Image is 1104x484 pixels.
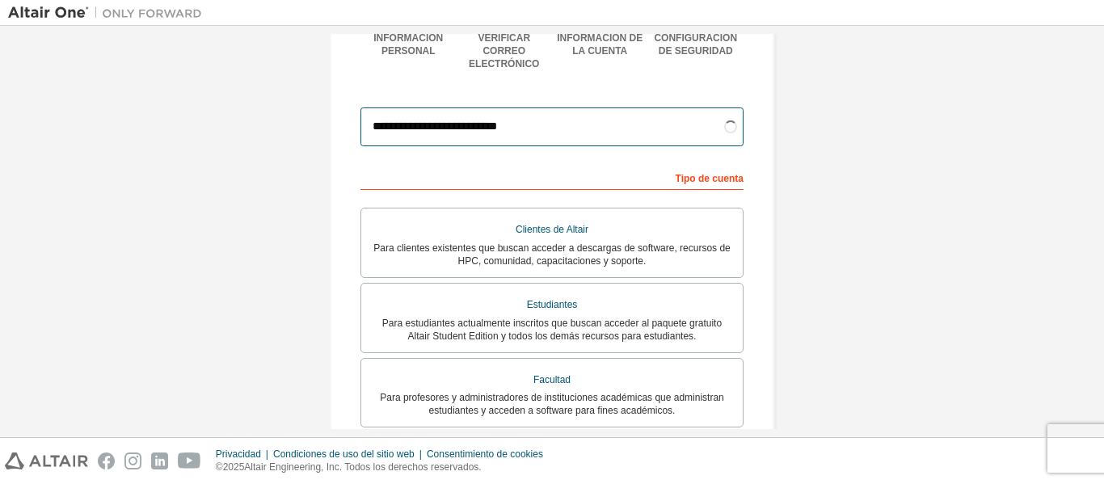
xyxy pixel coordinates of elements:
img: altair_logo.svg [5,452,88,469]
font: Verificar correo electrónico [469,32,539,69]
font: Estudiantes [527,299,578,310]
font: Para clientes existentes que buscan acceder a descargas de software, recursos de HPC, comunidad, ... [373,242,731,267]
font: Para estudiantes actualmente inscritos que buscan acceder al paquete gratuito Altair Student Edit... [382,318,722,342]
font: Facultad [533,374,571,385]
img: Altair Uno [8,5,210,21]
font: Para profesores y administradores de instituciones académicas que administran estudiantes y acced... [380,392,724,416]
font: Clientes de Altair [516,224,588,235]
img: linkedin.svg [151,452,168,469]
font: Condiciones de uso del sitio web [273,448,415,460]
font: Información personal [373,32,443,57]
font: © [216,461,223,473]
font: Información de la cuenta [557,32,643,57]
font: Altair Engineering, Inc. Todos los derechos reservados. [244,461,481,473]
img: instagram.svg [124,452,141,469]
font: 2025 [223,461,245,473]
img: facebook.svg [98,452,115,469]
font: Configuración de seguridad [654,32,737,57]
img: youtube.svg [178,452,201,469]
font: Tipo de cuenta [676,173,744,184]
font: Consentimiento de cookies [427,448,543,460]
font: Privacidad [216,448,261,460]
